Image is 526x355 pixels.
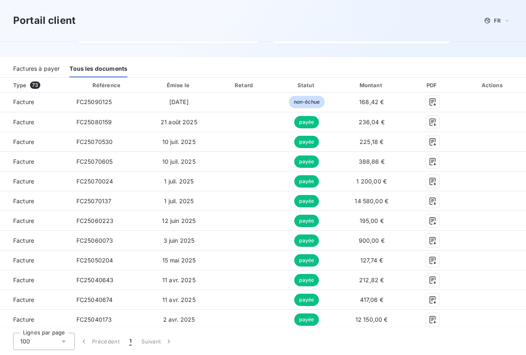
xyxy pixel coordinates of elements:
span: Facture [7,316,63,324]
span: Facture [7,217,63,225]
div: Référence [92,82,120,88]
span: Facture [7,296,63,304]
span: payée [294,155,319,168]
span: 14 580,00 € [355,197,388,204]
span: FC25070530 [76,138,113,145]
span: 1 [129,337,131,346]
span: payée [294,254,319,267]
span: Facture [7,237,63,245]
span: 73 [30,81,40,89]
button: Précédent [75,333,125,350]
span: Facture [7,276,63,284]
span: 388,86 € [359,158,385,165]
div: Type [8,81,68,89]
span: [DATE] [169,98,189,105]
span: FC25070605 [76,158,113,165]
span: 225,18 € [360,138,383,145]
span: FC25060073 [76,237,113,244]
span: 10 juil. 2025 [162,138,196,145]
span: FR [494,17,501,24]
div: Statut [278,81,336,89]
span: Facture [7,177,63,186]
span: payée [294,175,319,188]
h3: Portail client [13,13,76,28]
span: FC25080159 [76,118,112,125]
span: payée [294,116,319,128]
span: 236,04 € [359,118,385,125]
span: payée [294,136,319,148]
span: payée [294,215,319,227]
button: 1 [125,333,136,350]
span: 212,82 € [359,276,384,283]
span: payée [294,234,319,247]
span: 2 avr. 2025 [163,316,195,323]
button: Suivant [136,333,178,350]
span: 21 août 2025 [161,118,197,125]
div: PDF [407,81,458,89]
span: payée [294,313,319,326]
span: FC25070024 [76,178,113,185]
span: Facture [7,197,63,205]
span: 168,42 € [359,98,384,105]
span: payée [294,294,319,306]
span: 11 avr. 2025 [162,276,196,283]
span: 10 juil. 2025 [162,158,196,165]
span: Facture [7,98,63,106]
div: Montant [339,81,404,89]
span: 1 juil. 2025 [164,197,194,204]
div: Tous les documents [69,60,127,77]
span: 417,06 € [360,296,383,303]
span: 12 juin 2025 [162,217,196,224]
div: Actions [461,81,524,89]
span: 127,74 € [360,257,383,264]
span: FC25040643 [76,276,114,283]
span: 12 150,00 € [355,316,388,323]
span: FC25040674 [76,296,113,303]
span: 1 200,00 € [356,178,387,185]
div: Factures à payer [13,60,60,77]
span: payée [294,274,319,286]
span: Facture [7,256,63,265]
span: FC25040173 [76,316,112,323]
span: 1 juil. 2025 [164,178,194,185]
span: FC25050204 [76,257,113,264]
span: 100 [20,337,30,346]
span: FC25060223 [76,217,114,224]
span: payée [294,195,319,207]
span: Facture [7,118,63,126]
span: 15 mai 2025 [162,257,196,264]
span: 900,00 € [359,237,385,244]
span: Facture [7,138,63,146]
span: FC25070137 [76,197,112,204]
span: Facture [7,158,63,166]
div: Émise le [146,81,212,89]
span: 3 juin 2025 [164,237,195,244]
div: Retard [215,81,275,89]
span: non-échue [289,96,325,108]
span: 195,00 € [360,217,384,224]
span: 11 avr. 2025 [162,296,196,303]
span: FC25090125 [76,98,112,105]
